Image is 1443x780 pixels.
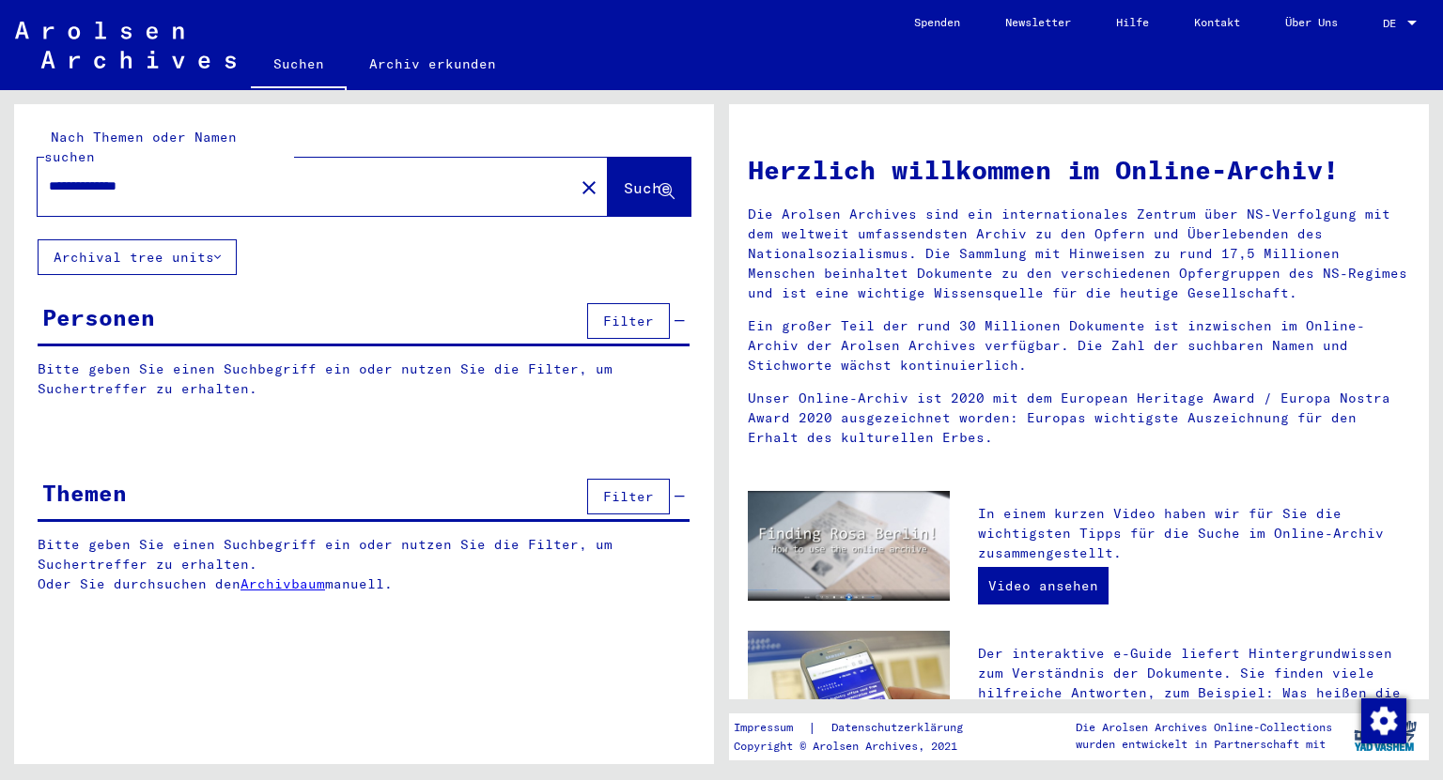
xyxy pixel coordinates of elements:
span: Filter [603,313,654,329]
p: Der interaktive e-Guide liefert Hintergrundwissen zum Verständnis der Dokumente. Sie finden viele... [978,644,1410,742]
p: Ein großer Teil der rund 30 Millionen Dokumente ist inzwischen im Online-Archiv der Arolsen Archi... [748,316,1410,375]
p: Bitte geben Sie einen Suchbegriff ein oder nutzen Sie die Filter, um Suchertreffer zu erhalten. O... [38,535,690,594]
img: eguide.jpg [748,631,950,766]
div: Personen [42,300,155,334]
button: Suche [608,158,690,216]
p: Copyright © Arolsen Archives, 2021 [734,738,985,755]
button: Filter [587,303,670,339]
button: Clear [570,168,608,206]
a: Video ansehen [978,567,1109,604]
img: Arolsen_neg.svg [15,22,236,69]
span: DE [1383,17,1404,30]
p: Die Arolsen Archives Online-Collections [1076,719,1332,736]
img: Zustimmung ändern [1361,698,1406,743]
button: Filter [587,479,670,514]
a: Archiv erkunden [347,41,519,86]
mat-icon: close [578,176,600,199]
div: | [734,718,985,738]
img: video.jpg [748,491,950,601]
h1: Herzlich willkommen im Online-Archiv! [748,150,1410,190]
div: Themen [42,476,127,510]
mat-label: Nach Themen oder Namen suchen [44,129,237,165]
a: Impressum [734,718,808,738]
p: In einem kurzen Video haben wir für Sie die wichtigsten Tipps für die Suche im Online-Archiv zusa... [978,504,1410,563]
a: Archivbaum [240,575,325,592]
div: Zustimmung ändern [1360,697,1405,742]
a: Suchen [251,41,347,90]
p: Bitte geben Sie einen Suchbegriff ein oder nutzen Sie die Filter, um Suchertreffer zu erhalten. [38,359,690,399]
p: Unser Online-Archiv ist 2020 mit dem European Heritage Award / Europa Nostra Award 2020 ausgezeic... [748,389,1410,448]
span: Suche [624,178,671,197]
p: wurden entwickelt in Partnerschaft mit [1076,736,1332,753]
a: Datenschutzerklärung [816,718,985,738]
button: Archival tree units [38,239,237,275]
p: Die Arolsen Archives sind ein internationales Zentrum über NS-Verfolgung mit dem weltweit umfasse... [748,205,1410,303]
img: yv_logo.png [1350,712,1420,759]
span: Filter [603,488,654,505]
